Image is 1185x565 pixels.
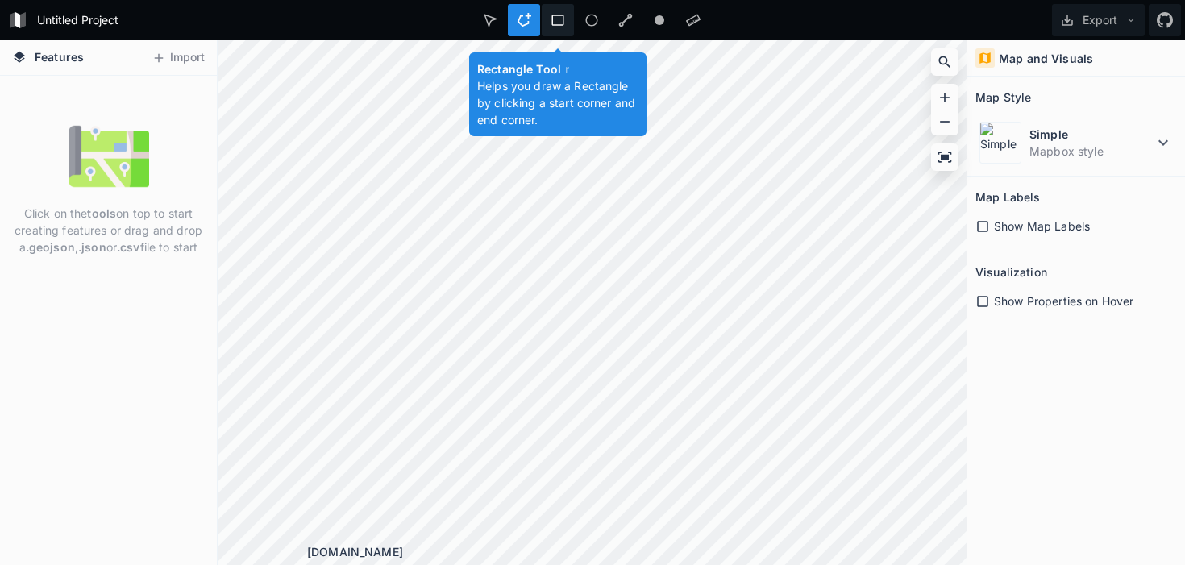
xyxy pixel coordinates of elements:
[78,240,106,254] strong: .json
[477,77,638,128] p: Helps you draw a Rectangle by clicking a start corner and end corner.
[1029,126,1154,143] dt: Simple
[26,240,75,254] strong: .geojson
[307,543,967,560] div: [DOMAIN_NAME]
[979,122,1021,164] img: Simple
[35,48,84,65] span: Features
[975,185,1040,210] h2: Map Labels
[565,62,569,76] span: r
[994,293,1133,310] span: Show Properties on Hover
[143,45,213,71] button: Import
[975,85,1031,110] h2: Map Style
[117,240,140,254] strong: .csv
[1029,143,1154,160] dd: Mapbox style
[975,260,1047,285] h2: Visualization
[1052,4,1145,36] button: Export
[87,206,116,220] strong: tools
[999,50,1093,67] h4: Map and Visuals
[12,205,205,255] p: Click on the on top to start creating features or drag and drop a , or file to start
[477,60,638,77] h4: Rectangle Tool
[69,116,149,197] img: empty
[994,218,1090,235] span: Show Map Labels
